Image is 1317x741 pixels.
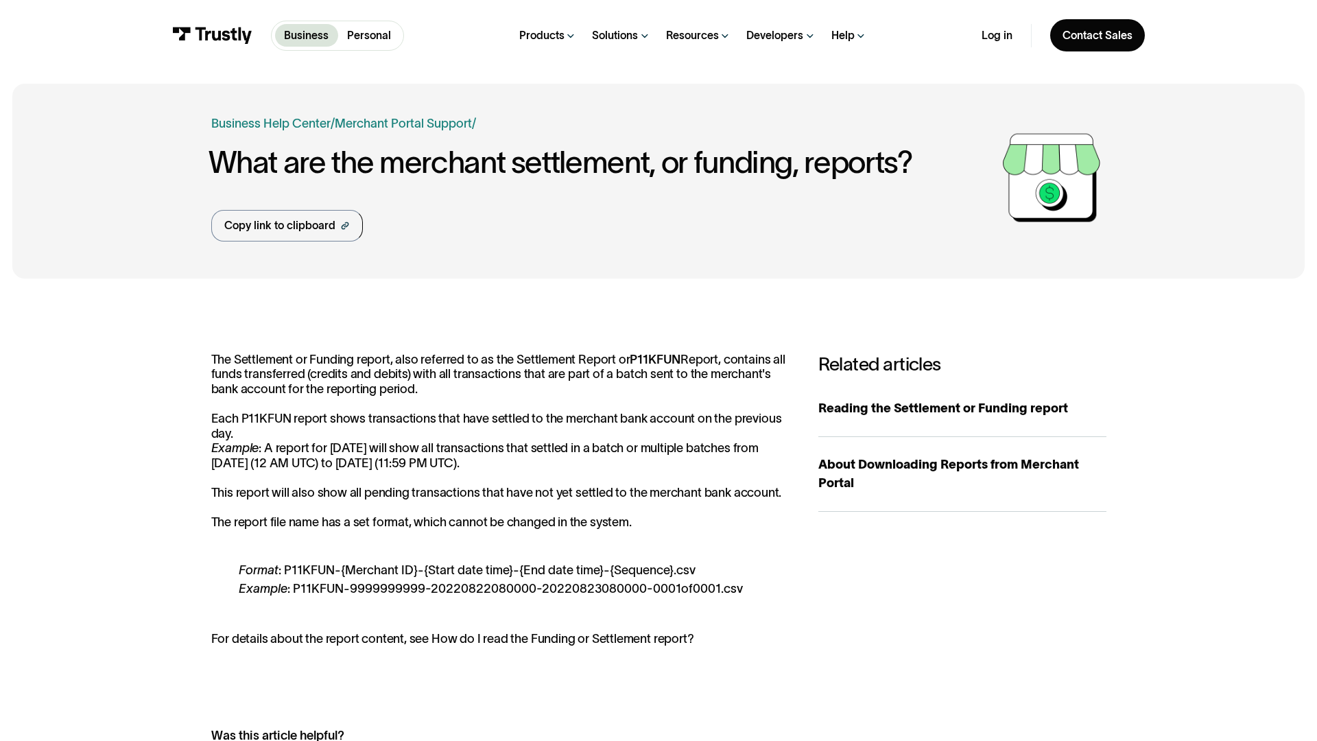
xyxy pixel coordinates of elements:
[519,29,565,43] div: Products
[472,115,476,133] div: /
[211,617,787,646] p: For details about the report content, see How do I read the Funding or Settlement report?
[818,353,1106,375] h3: Related articles
[818,437,1106,512] a: About Downloading Reports from Merchant Portal
[211,441,259,455] em: Example
[831,29,855,43] div: Help
[224,217,335,234] div: Copy link to clipboard
[211,353,787,530] p: The Settlement or Funding report, also referred to as the Settlement Report or Report, contains a...
[239,582,287,596] em: Example
[1063,29,1132,43] div: Contact Sales
[338,24,401,47] a: Personal
[347,27,391,44] p: Personal
[818,381,1106,437] a: Reading the Settlement or Funding report
[239,563,278,577] em: Format
[211,115,331,133] a: Business Help Center
[335,117,472,130] a: Merchant Portal Support
[275,24,338,47] a: Business
[592,29,638,43] div: Solutions
[818,399,1106,418] div: Reading the Settlement or Funding report
[284,27,329,44] p: Business
[172,27,252,44] img: Trustly Logo
[982,29,1012,43] a: Log in
[209,145,997,180] h1: What are the merchant settlement, or funding, reports?
[666,29,719,43] div: Resources
[239,561,787,598] div: : P11KFUN-{Merchant ID}-{Start date time}-{End date time}-{Sequence}.csv : P11KFUN-9999999999-202...
[746,29,803,43] div: Developers
[331,115,335,133] div: /
[211,210,363,242] a: Copy link to clipboard
[630,353,680,366] strong: P11KFUN
[818,456,1106,493] div: About Downloading Reports from Merchant Portal
[1050,19,1145,51] a: Contact Sales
